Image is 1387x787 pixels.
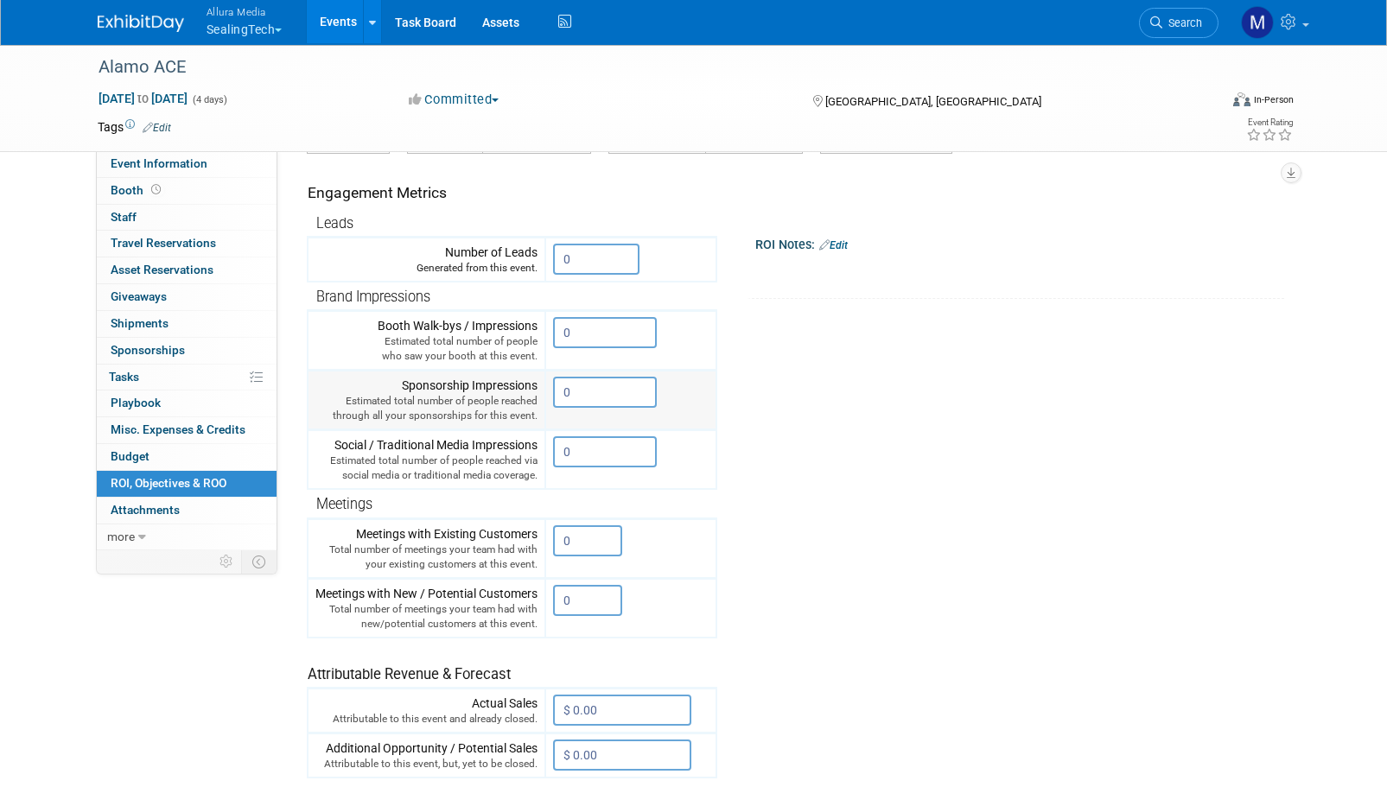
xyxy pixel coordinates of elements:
[111,503,180,517] span: Attachments
[241,550,277,573] td: Toggle Event Tabs
[315,757,538,771] div: Attributable to this event, but, yet to be closed.
[1139,8,1218,38] a: Search
[1246,118,1293,127] div: Event Rating
[1162,16,1202,29] span: Search
[92,52,1193,83] div: Alamo ACE
[316,496,372,512] span: Meetings
[316,289,430,305] span: Brand Impressions
[316,215,353,232] span: Leads
[97,231,277,257] a: Travel Reservations
[315,394,538,423] div: Estimated total number of people reached through all your sponsorships for this event.
[315,261,538,276] div: Generated from this event.
[315,317,538,364] div: Booth Walk-bys / Impressions
[315,739,538,771] div: Additional Opportunity / Potential Sales
[97,338,277,364] a: Sponsorships
[97,471,277,497] a: ROI, Objectives & ROO
[111,183,164,197] span: Booth
[315,602,538,632] div: Total number of meetings your team had with new/potential customers at this event.
[819,239,848,251] a: Edit
[315,712,538,727] div: Attributable to this event and already closed.
[111,236,216,250] span: Travel Reservations
[98,118,171,136] td: Tags
[308,643,708,685] div: Attributable Revenue & Forecast
[1253,93,1294,106] div: In-Person
[97,151,277,177] a: Event Information
[135,92,151,105] span: to
[111,396,161,409] span: Playbook
[111,343,185,357] span: Sponsorships
[97,417,277,443] a: Misc. Expenses & Credits
[212,550,242,573] td: Personalize Event Tab Strip
[97,311,277,337] a: Shipments
[97,205,277,231] a: Staff
[97,498,277,524] a: Attachments
[111,422,245,436] span: Misc. Expenses & Credits
[97,365,277,390] a: Tasks
[111,476,226,490] span: ROI, Objectives & ROO
[111,289,167,303] span: Giveaways
[97,178,277,204] a: Booth
[109,370,139,384] span: Tasks
[97,444,277,470] a: Budget
[207,3,283,21] span: Allura Media
[403,91,506,109] button: Committed
[97,284,277,310] a: Giveaways
[111,316,169,330] span: Shipments
[148,183,164,196] span: Booth not reserved yet
[755,232,1285,254] div: ROI Notes:
[1241,6,1274,39] img: Max Fanwick
[98,91,188,106] span: [DATE] [DATE]
[191,94,227,105] span: (4 days)
[315,695,538,727] div: Actual Sales
[111,263,213,276] span: Asset Reservations
[308,182,709,204] div: Engagement Metrics
[315,244,538,276] div: Number of Leads
[111,449,150,463] span: Budget
[315,543,538,572] div: Total number of meetings your team had with your existing customers at this event.
[98,15,184,32] img: ExhibitDay
[1117,90,1295,116] div: Event Format
[315,525,538,572] div: Meetings with Existing Customers
[143,122,171,134] a: Edit
[111,210,137,224] span: Staff
[315,585,538,632] div: Meetings with New / Potential Customers
[97,390,277,416] a: Playbook
[107,530,135,543] span: more
[97,257,277,283] a: Asset Reservations
[825,95,1041,108] span: [GEOGRAPHIC_DATA], [GEOGRAPHIC_DATA]
[97,524,277,550] a: more
[1233,92,1250,106] img: Format-Inperson.png
[315,436,538,483] div: Social / Traditional Media Impressions
[315,454,538,483] div: Estimated total number of people reached via social media or traditional media coverage.
[315,334,538,364] div: Estimated total number of people who saw your booth at this event.
[111,156,207,170] span: Event Information
[315,377,538,423] div: Sponsorship Impressions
